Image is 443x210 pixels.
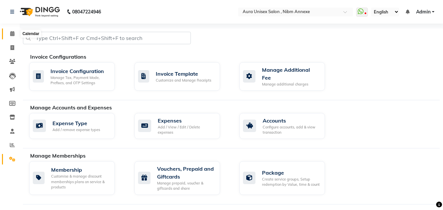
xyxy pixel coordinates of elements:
[134,62,230,91] a: Invoice TemplateCustomize and Manage Receipts
[416,9,431,15] span: Admin
[29,113,125,139] a: Expense TypeAdd / remove expense types
[29,62,125,91] a: Invoice ConfigurationManage Tax, Payment Mode, Prefixes, and OTP Settings
[17,3,62,21] img: logo
[239,161,335,195] a: PackageCreate service groups, Setup redemption by Value, time & count
[262,177,320,187] div: Create service groups, Setup redemption by Value, time & count
[52,127,100,133] div: Add / remove expense types
[157,181,215,191] div: Manage prepaid, voucher & giftcards and share
[51,174,110,190] div: Customise & manage discount memberships plans on service & products
[158,124,215,135] div: Add / View / Edit / Delete expenses
[156,70,211,78] div: Invoice Template
[157,165,215,181] div: Vouchers, Prepaid and Giftcards
[134,113,230,139] a: ExpensesAdd / View / Edit / Delete expenses
[239,62,335,91] a: Manage Additional FeeManage additional charges
[263,124,320,135] div: Configure accounts, add & view transaction
[50,75,110,86] div: Manage Tax, Payment Mode, Prefixes, and OTP Settings
[23,32,191,44] input: Type Ctrl+Shift+F or Cmd+Shift+F to search
[29,161,125,195] a: MembershipCustomise & manage discount memberships plans on service & products
[156,78,211,83] div: Customize and Manage Receipts
[72,3,101,21] b: 08047224946
[21,30,41,38] div: Calendar
[51,166,110,174] div: Membership
[158,117,215,124] div: Expenses
[134,161,230,195] a: Vouchers, Prepaid and GiftcardsManage prepaid, voucher & giftcards and share
[262,169,320,177] div: Package
[50,67,110,75] div: Invoice Configuration
[262,66,320,82] div: Manage Additional Fee
[263,117,320,124] div: Accounts
[52,119,100,127] div: Expense Type
[262,82,320,87] div: Manage additional charges
[239,113,335,139] a: AccountsConfigure accounts, add & view transaction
